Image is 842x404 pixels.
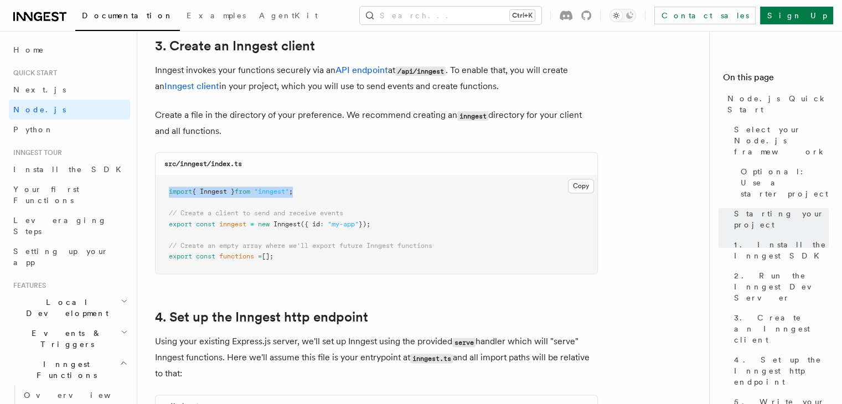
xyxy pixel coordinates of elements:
code: inngest.ts [410,354,453,363]
a: 1. Install the Inngest SDK [730,235,829,266]
kbd: Ctrl+K [510,10,535,21]
a: 4. Set up the Inngest http endpoint [730,350,829,392]
span: 3. Create an Inngest client [734,312,829,345]
span: "my-app" [328,220,359,228]
span: = [258,252,262,260]
span: export [169,220,192,228]
a: Optional: Use a starter project [736,162,829,204]
a: Contact sales [654,7,756,24]
a: Documentation [75,3,180,31]
span: []; [262,252,273,260]
span: ({ id [301,220,320,228]
a: Node.js Quick Start [723,89,829,120]
a: Inngest client [164,81,219,91]
span: Install the SDK [13,165,128,174]
span: Documentation [82,11,173,20]
a: Node.js [9,100,130,120]
span: 2. Run the Inngest Dev Server [734,270,829,303]
a: Next.js [9,80,130,100]
a: Sign Up [760,7,833,24]
span: Python [13,125,54,134]
code: inngest [457,111,488,121]
a: API endpoint [335,65,388,75]
button: Events & Triggers [9,323,130,354]
span: from [235,188,250,195]
button: Local Development [9,292,130,323]
a: Your first Functions [9,179,130,210]
span: Inngest tour [9,148,62,157]
a: Home [9,40,130,60]
button: Copy [568,179,594,193]
span: export [169,252,192,260]
span: const [196,252,215,260]
span: Examples [187,11,246,20]
span: Node.js Quick Start [727,93,829,115]
span: Select your Node.js framework [734,124,829,157]
span: "inngest" [254,188,289,195]
p: Inngest invokes your functions securely via an at . To enable that, you will create an in your pr... [155,63,598,94]
span: : [320,220,324,228]
span: }); [359,220,370,228]
a: Python [9,120,130,139]
code: serve [452,338,476,347]
span: Quick start [9,69,57,77]
p: Create a file in the directory of your preference. We recommend creating an directory for your cl... [155,107,598,139]
span: Inngest [273,220,301,228]
button: Search...Ctrl+K [360,7,541,24]
span: Leveraging Steps [13,216,107,236]
a: 3. Create an Inngest client [730,308,829,350]
span: Node.js [13,105,66,114]
span: Events & Triggers [9,328,121,350]
span: Inngest Functions [9,359,120,381]
span: Local Development [9,297,121,319]
code: src/inngest/index.ts [164,160,242,168]
span: import [169,188,192,195]
span: Your first Functions [13,185,79,205]
span: // Create a client to send and receive events [169,209,343,217]
a: Select your Node.js framework [730,120,829,162]
span: functions [219,252,254,260]
span: Setting up your app [13,247,109,267]
button: Toggle dark mode [609,9,636,22]
span: 1. Install the Inngest SDK [734,239,829,261]
a: Examples [180,3,252,30]
a: Leveraging Steps [9,210,130,241]
span: ; [289,188,293,195]
span: 4. Set up the Inngest http endpoint [734,354,829,387]
a: 2. Run the Inngest Dev Server [730,266,829,308]
span: inngest [219,220,246,228]
a: Install the SDK [9,159,130,179]
p: Using your existing Express.js server, we'll set up Inngest using the provided handler which will... [155,334,598,381]
span: AgentKit [259,11,318,20]
span: Next.js [13,85,66,94]
a: 3. Create an Inngest client [155,38,315,54]
a: Setting up your app [9,241,130,272]
span: Home [13,44,44,55]
button: Inngest Functions [9,354,130,385]
a: AgentKit [252,3,324,30]
span: new [258,220,270,228]
span: { Inngest } [192,188,235,195]
span: Features [9,281,46,290]
span: Overview [24,391,138,400]
span: const [196,220,215,228]
a: Starting your project [730,204,829,235]
span: Starting your project [734,208,829,230]
span: Optional: Use a starter project [741,166,829,199]
span: // Create an empty array where we'll export future Inngest functions [169,242,432,250]
a: 4. Set up the Inngest http endpoint [155,309,368,325]
code: /api/inngest [395,66,446,76]
span: = [250,220,254,228]
h4: On this page [723,71,829,89]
